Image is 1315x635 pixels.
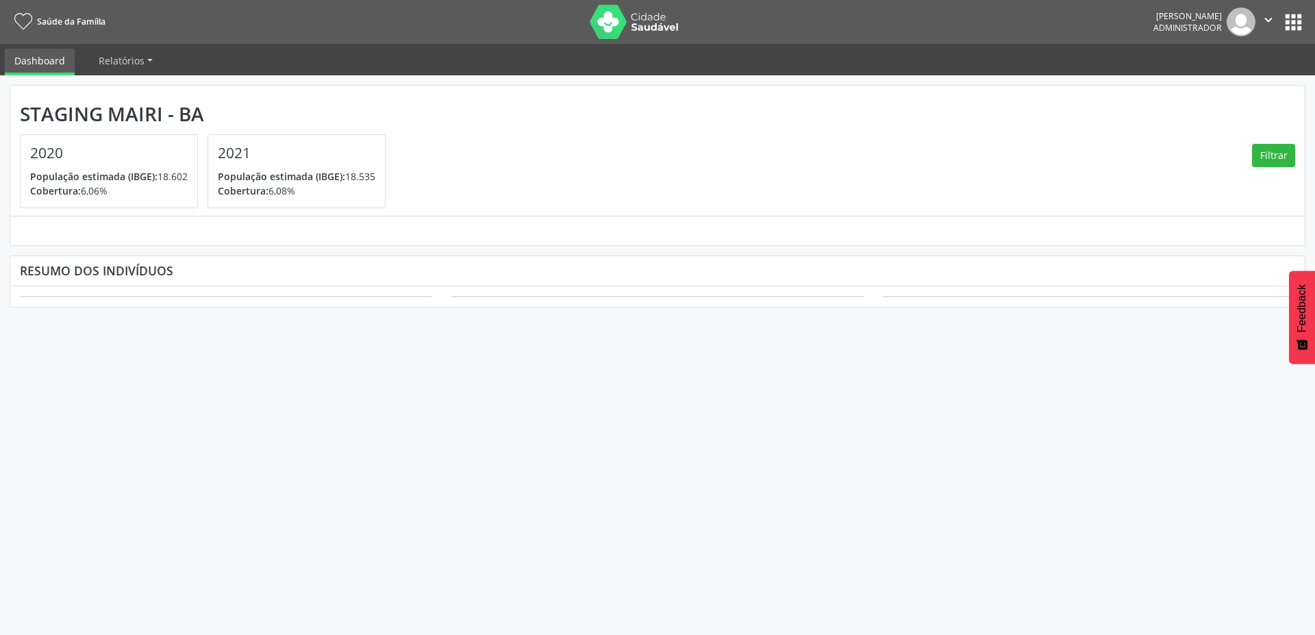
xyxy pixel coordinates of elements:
[10,10,105,33] a: Saúde da Família
[218,184,268,197] span: Cobertura:
[20,103,395,125] div: Staging Mairi - BA
[1255,8,1281,36] button: 
[1227,8,1255,36] img: img
[218,184,375,198] p: 6,08%
[89,49,162,73] a: Relatórios
[1281,10,1305,34] button: apps
[1153,22,1222,34] span: Administrador
[30,170,158,183] span: População estimada (IBGE):
[218,169,375,184] p: 18.535
[30,169,188,184] p: 18.602
[37,16,105,27] span: Saúde da Família
[1252,144,1295,167] button: Filtrar
[5,49,75,75] a: Dashboard
[1153,10,1222,22] div: [PERSON_NAME]
[20,263,1295,278] div: Resumo dos indivíduos
[30,184,188,198] p: 6,06%
[30,145,188,162] h4: 2020
[99,54,145,67] span: Relatórios
[1261,12,1276,27] i: 
[30,184,81,197] span: Cobertura:
[1296,284,1308,332] span: Feedback
[218,145,375,162] h4: 2021
[218,170,345,183] span: População estimada (IBGE):
[1289,271,1315,364] button: Feedback - Mostrar pesquisa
